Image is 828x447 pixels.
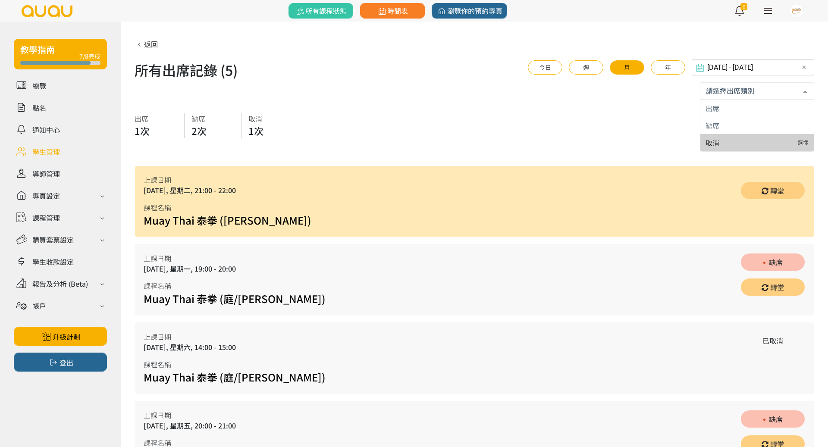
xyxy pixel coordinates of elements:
[248,124,263,138] div: 1次
[135,124,150,138] div: 1次
[135,59,238,100] div: 所有出席記錄 (5)
[692,59,814,75] input: Select date & time
[14,353,107,372] button: 登出
[704,86,797,95] input: 請選擇出席類別
[436,6,502,16] span: 瀏覽你的預約專頁
[144,369,326,384] a: Muay Thai 泰拳 (庭/[PERSON_NAME])
[360,3,425,19] a: 時間表
[144,331,326,342] div: 上課日期
[610,60,644,75] button: 月
[802,63,806,72] span: ✕
[32,300,46,311] div: 帳戶
[14,327,107,346] a: 升級計劃
[144,281,326,291] div: 課程名稱
[740,253,805,271] a: 缺席
[706,103,719,113] span: 出席
[740,181,805,200] a: 轉堂
[651,60,685,75] button: 年
[144,342,326,352] div: [DATE], 星期六, 14:00 - 15:00
[144,263,326,274] div: [DATE], 星期一, 19:00 - 20:00
[432,3,507,19] a: 瀏覽你的預約專頁
[144,202,311,213] div: 課程名稱
[32,234,74,245] div: 購買套票設定
[144,359,326,369] div: 課程名稱
[144,291,326,306] a: Muay Thai 泰拳 (庭/[PERSON_NAME])
[144,175,311,185] div: 上課日期
[740,278,805,296] a: 轉堂
[799,63,809,73] button: ✕
[144,185,311,195] div: [DATE], 星期二, 21:00 - 22:00
[740,3,747,10] span: 6
[295,6,347,16] span: 所有課程狀態
[32,191,60,201] div: 專頁設定
[528,60,562,75] button: 今日
[144,420,277,431] div: [DATE], 星期五, 20:00 - 21:00
[32,278,88,289] div: 報告及分析 (Beta)
[376,6,408,16] span: 時間表
[706,120,719,131] span: 缺席
[32,213,60,223] div: 課程管理
[289,3,353,19] a: 所有課程狀態
[191,113,207,124] div: 缺席
[569,60,603,75] button: 週
[191,124,207,138] div: 2次
[144,410,277,420] div: 上課日期
[144,213,311,228] a: Muay Thai 泰拳 ([PERSON_NAME])
[144,253,326,263] div: 上課日期
[248,113,263,124] div: 取消
[740,331,805,350] div: 已取消
[135,113,150,124] div: 出席
[706,138,719,148] span: 取消
[21,5,73,17] img: logo.svg
[135,39,158,49] a: 返回
[740,410,805,428] a: 缺席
